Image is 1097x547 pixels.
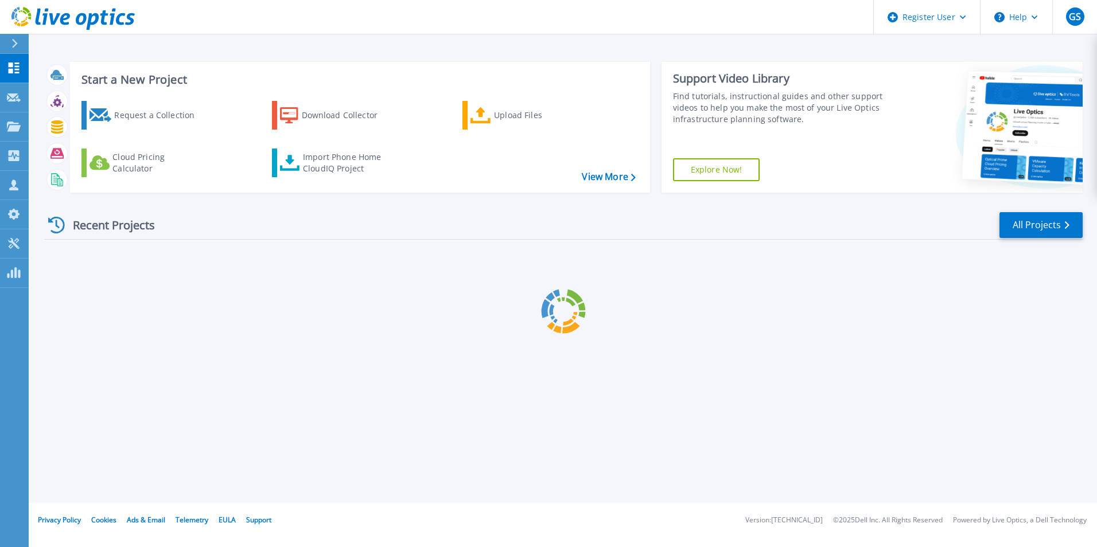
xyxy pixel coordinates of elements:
div: Support Video Library [673,71,888,86]
span: GS [1069,12,1081,21]
div: Download Collector [302,104,394,127]
a: All Projects [999,212,1083,238]
a: Explore Now! [673,158,760,181]
a: Download Collector [272,101,400,130]
a: Privacy Policy [38,515,81,525]
a: View More [582,171,635,182]
a: Ads & Email [127,515,165,525]
li: Powered by Live Optics, a Dell Technology [953,517,1087,524]
a: Support [246,515,271,525]
h3: Start a New Project [81,73,635,86]
div: Request a Collection [114,104,206,127]
li: Version: [TECHNICAL_ID] [745,517,823,524]
a: Request a Collection [81,101,209,130]
div: Import Phone Home CloudIQ Project [303,151,392,174]
div: Find tutorials, instructional guides and other support videos to help you make the most of your L... [673,91,888,125]
a: Upload Files [462,101,590,130]
div: Upload Files [494,104,586,127]
a: Telemetry [176,515,208,525]
a: Cloud Pricing Calculator [81,149,209,177]
a: Cookies [91,515,116,525]
div: Cloud Pricing Calculator [112,151,204,174]
div: Recent Projects [44,211,170,239]
li: © 2025 Dell Inc. All Rights Reserved [833,517,943,524]
a: EULA [219,515,236,525]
